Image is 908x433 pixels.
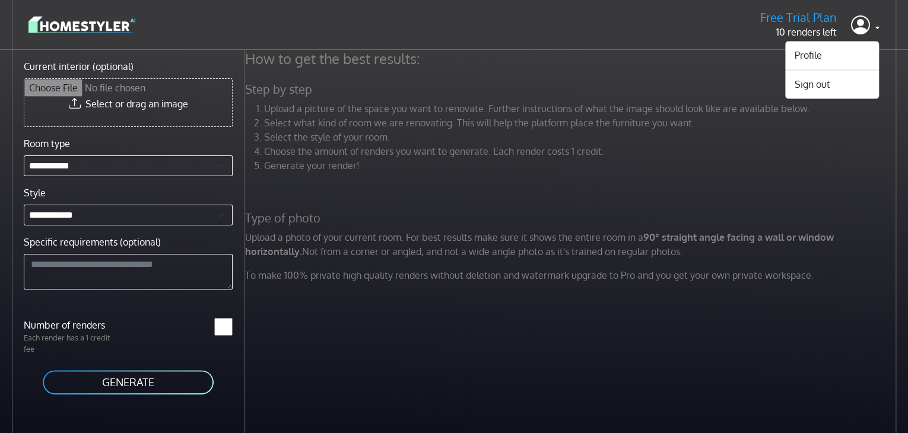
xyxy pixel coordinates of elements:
label: Room type [24,136,70,151]
li: Upload a picture of the space you want to renovate. Further instructions of what the image should... [264,101,899,116]
label: Style [24,186,46,200]
p: Each render has a 1 credit fee [17,332,128,355]
h5: Free Trial Plan [760,10,837,25]
img: logo-3de290ba35641baa71223ecac5eacb59cb85b4c7fdf211dc9aaecaaee71ea2f8.svg [28,14,135,35]
label: Current interior (optional) [24,59,134,74]
li: Generate your render! [264,158,899,173]
p: To make 100% private high quality renders without deletion and watermark upgrade to Pro and you g... [238,268,906,282]
label: Number of renders [17,318,128,332]
li: Select what kind of room we are renovating. This will help the platform place the furniture you w... [264,116,899,130]
h5: Type of photo [238,211,906,225]
a: Profile [785,46,879,65]
p: 10 renders left [760,25,837,39]
h5: Step by step [238,82,906,97]
button: Sign out [785,75,879,94]
li: Choose the amount of renders you want to generate. Each render costs 1 credit. [264,144,899,158]
label: Specific requirements (optional) [24,235,161,249]
p: Upload a photo of your current room. For best results make sure it shows the entire room in a Not... [238,230,906,259]
h4: How to get the best results: [238,50,906,68]
button: GENERATE [42,369,215,396]
li: Select the style of your room. [264,130,899,144]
